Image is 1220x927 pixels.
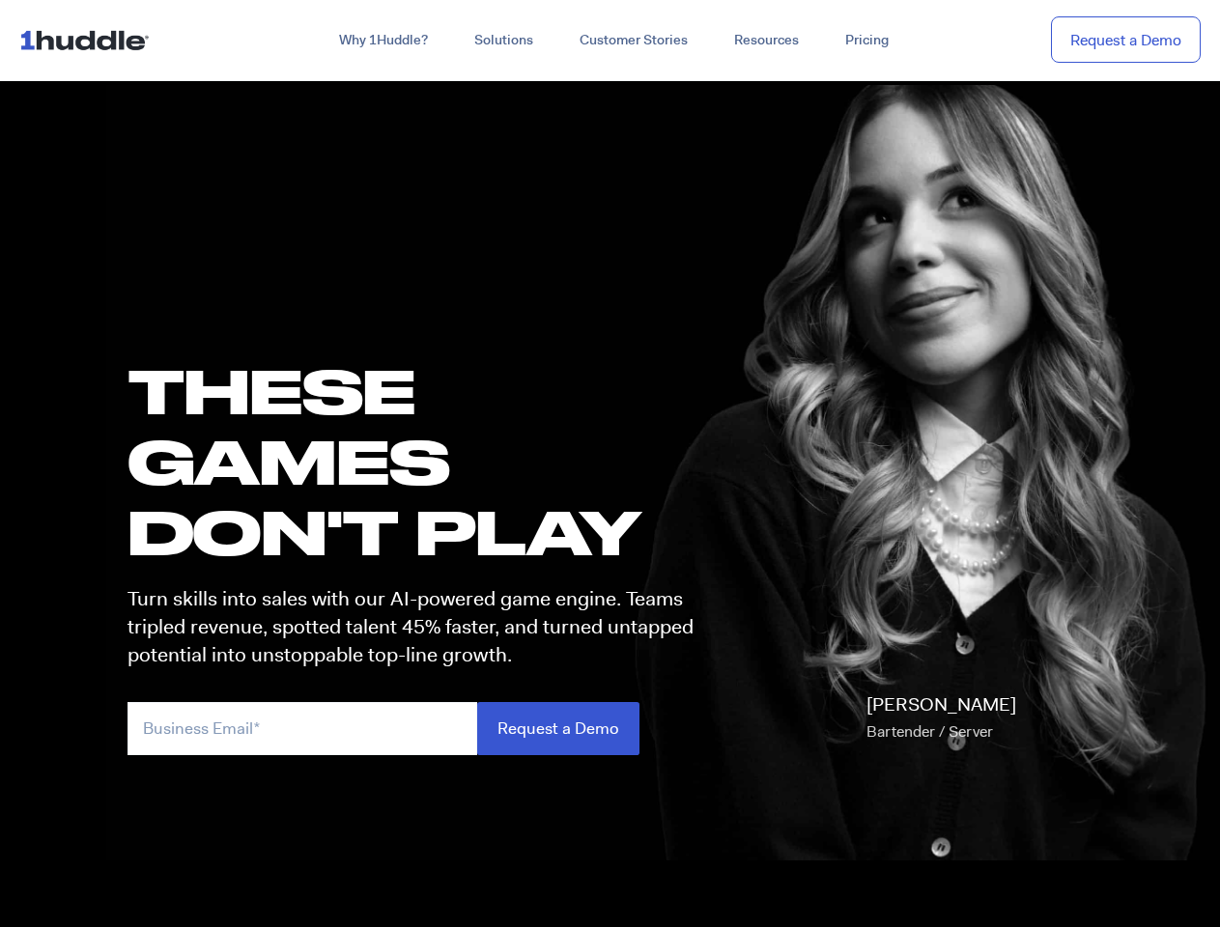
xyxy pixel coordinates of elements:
[128,355,711,568] h1: these GAMES DON'T PLAY
[556,23,711,58] a: Customer Stories
[128,585,711,670] p: Turn skills into sales with our AI-powered game engine. Teams tripled revenue, spotted talent 45%...
[1051,16,1201,64] a: Request a Demo
[866,691,1016,745] p: [PERSON_NAME]
[19,21,157,58] img: ...
[866,721,993,742] span: Bartender / Server
[711,23,822,58] a: Resources
[477,702,639,755] input: Request a Demo
[822,23,912,58] a: Pricing
[128,702,477,755] input: Business Email*
[451,23,556,58] a: Solutions
[316,23,451,58] a: Why 1Huddle?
